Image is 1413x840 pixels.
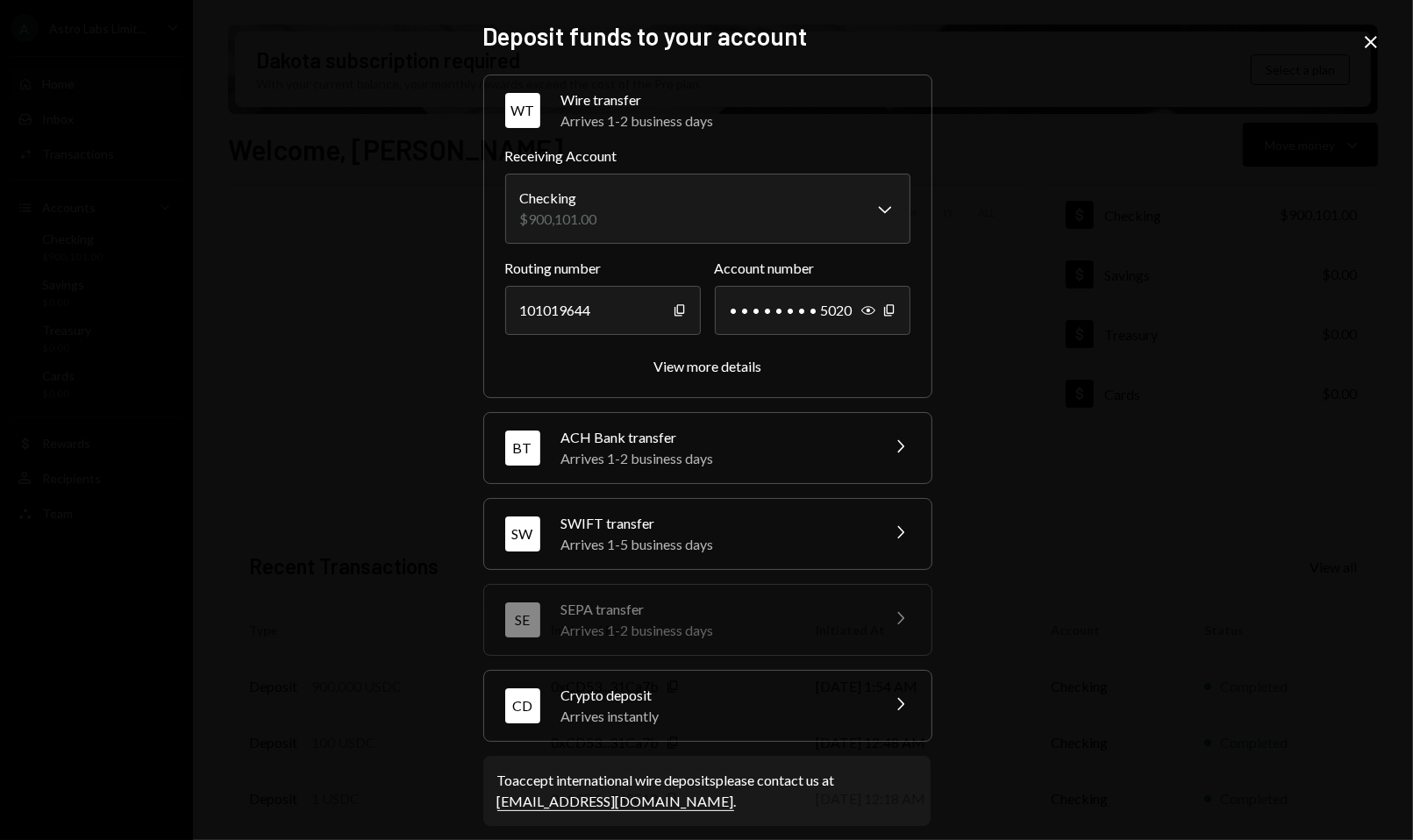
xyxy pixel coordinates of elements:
[653,358,761,376] button: View more details
[484,671,931,741] button: CDCrypto depositArrives instantly
[505,431,540,466] div: BT
[505,146,910,376] div: WTWire transferArrives 1-2 business days
[505,258,701,279] label: Routing number
[505,146,910,167] label: Receiving Account
[484,499,931,569] button: SWSWIFT transferArrives 1-5 business days
[561,620,868,641] div: Arrives 1-2 business days
[505,516,540,552] div: SW
[505,286,701,335] div: 101019644
[561,110,910,132] div: Arrives 1-2 business days
[561,599,868,620] div: SEPA transfer
[561,706,868,727] div: Arrives instantly
[561,513,868,534] div: SWIFT transfer
[497,793,734,811] a: [EMAIL_ADDRESS][DOMAIN_NAME]
[484,75,931,146] button: WTWire transferArrives 1-2 business days
[653,358,761,374] div: View more details
[715,258,910,279] label: Account number
[561,89,910,110] div: Wire transfer
[561,427,868,448] div: ACH Bank transfer
[715,286,910,335] div: • • • • • • • • 5020
[483,19,931,53] h2: Deposit funds to your account
[561,534,868,555] div: Arrives 1-5 business days
[484,585,931,655] button: SESEPA transferArrives 1-2 business days
[505,602,540,637] div: SE
[484,413,931,483] button: BTACH Bank transferArrives 1-2 business days
[505,174,910,244] button: Receiving Account
[561,448,868,469] div: Arrives 1-2 business days
[505,93,540,128] div: WT
[497,770,917,812] div: To accept international wire deposits please contact us at .
[505,688,540,723] div: CD
[561,685,868,706] div: Crypto deposit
